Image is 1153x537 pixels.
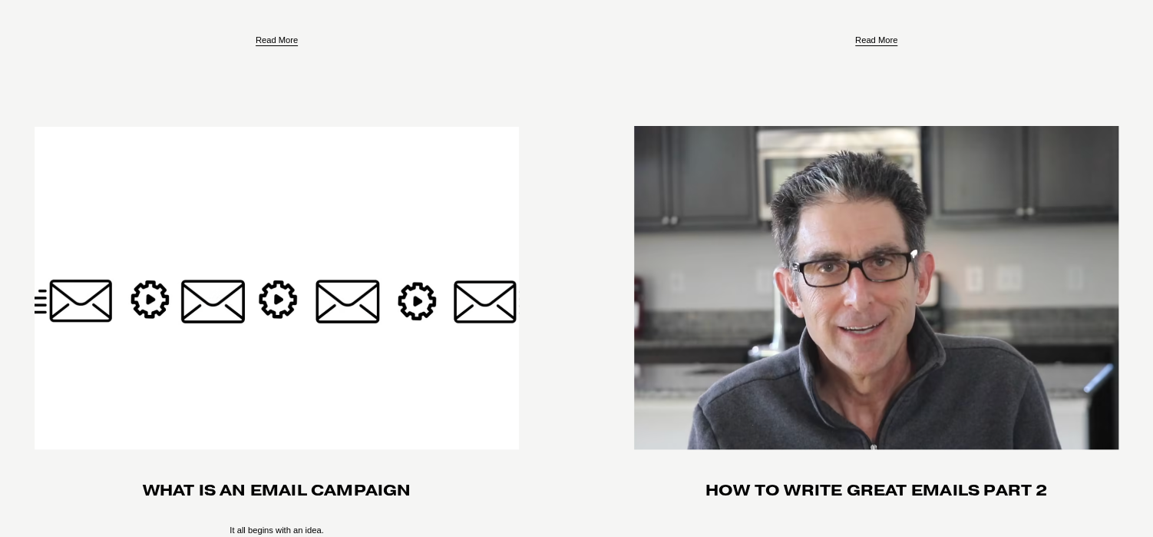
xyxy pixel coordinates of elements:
img: What is an Email Campaign [32,124,521,452]
a: Read More [256,22,298,48]
a: What is an Email Campaign [142,480,411,500]
img: How to Write Great Emails Part 2 [632,124,1121,452]
a: How to Write Great Emails Part 2 [705,480,1047,500]
a: Read More [855,22,897,48]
